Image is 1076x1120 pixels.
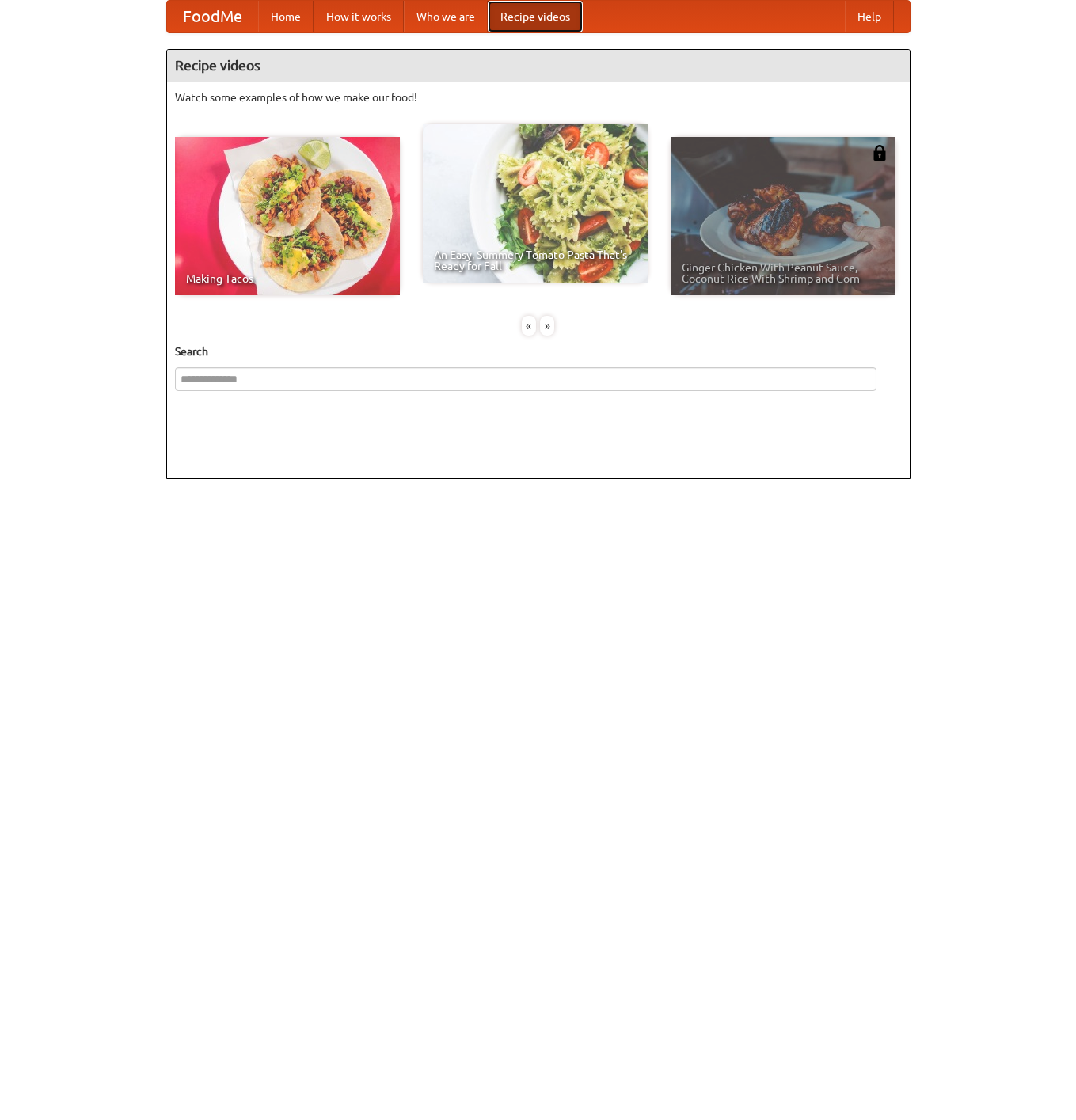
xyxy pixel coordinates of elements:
a: Help [845,1,894,32]
div: » [540,316,554,336]
span: An Easy, Summery Tomato Pasta That's Ready for Fall [434,249,637,271]
a: Who we are [404,1,488,32]
img: 483408.png [872,145,888,161]
a: Recipe videos [488,1,583,32]
span: Making Tacos [186,273,389,284]
h5: Search [175,344,902,359]
a: Home [258,1,314,32]
p: Watch some examples of how we make our food! [175,89,902,105]
div: « [522,316,536,336]
h4: Recipe videos [167,50,910,82]
a: How it works [314,1,404,32]
a: An Easy, Summery Tomato Pasta That's Ready for Fall [423,124,648,283]
a: Making Tacos [175,137,400,295]
a: FoodMe [167,1,258,32]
